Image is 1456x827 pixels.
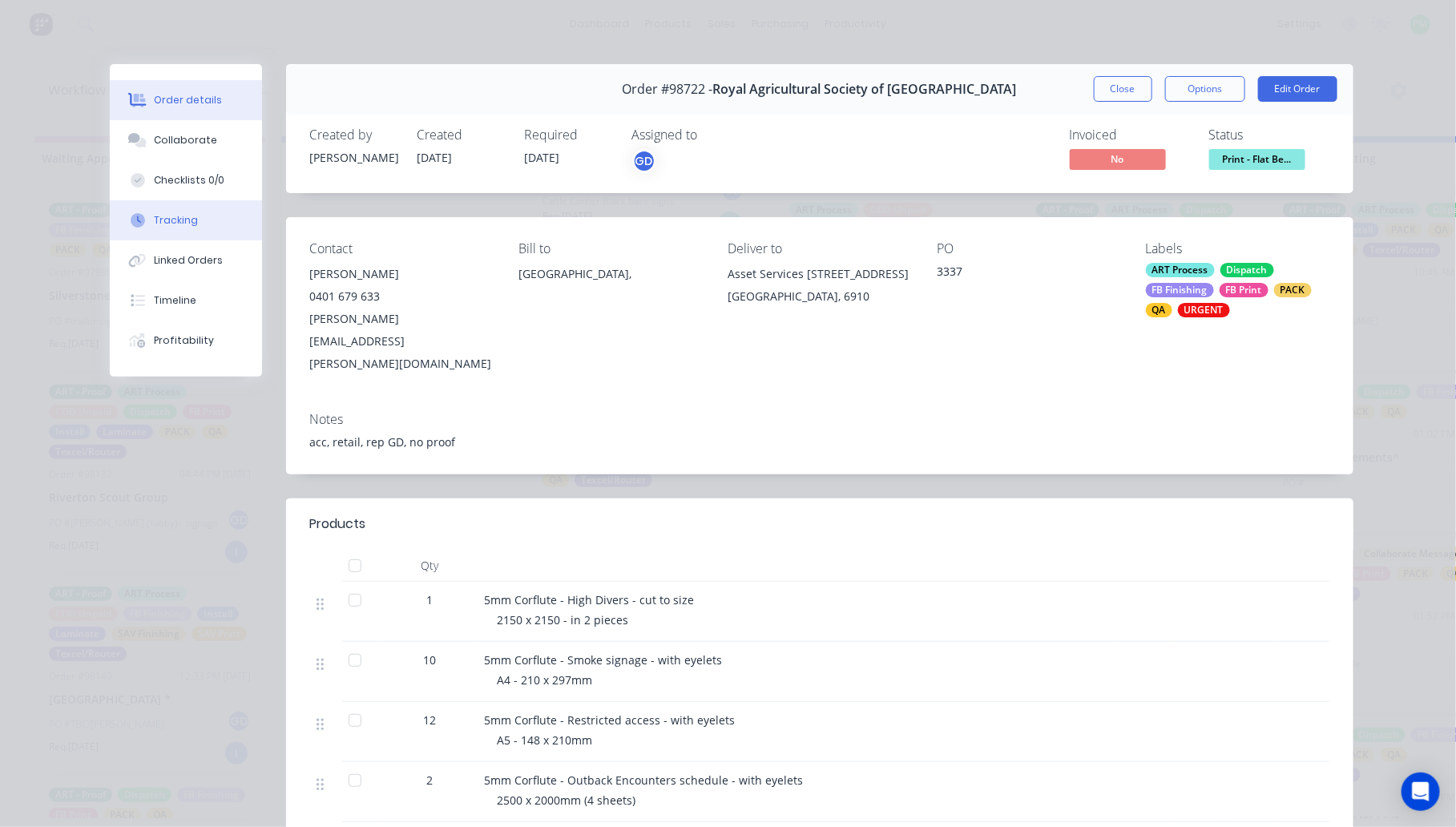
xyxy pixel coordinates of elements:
[485,592,695,607] span: 5mm Corflute - High Divers - cut to size
[154,253,223,268] div: Linked Orders
[110,240,262,280] button: Linked Orders
[310,308,494,375] div: [PERSON_NAME][EMAIL_ADDRESS][PERSON_NAME][DOMAIN_NAME]
[1146,283,1214,297] div: FB Finishing
[310,412,1329,427] div: Notes
[310,149,398,166] div: [PERSON_NAME]
[1258,76,1337,102] button: Edit Order
[110,280,262,321] button: Timeline
[1209,149,1305,173] button: Print - Flat Be...
[728,263,911,314] div: Asset Services [STREET_ADDRESS][GEOGRAPHIC_DATA], 6910
[518,241,702,256] div: Bill to
[1165,76,1245,102] button: Options
[1178,303,1230,317] div: URGENT
[1402,773,1440,811] div: Open Intercom Messenger
[1274,283,1312,297] div: PACK
[110,160,262,200] button: Checklists 0/0
[1146,303,1172,317] div: QA
[1146,241,1329,256] div: Labels
[310,434,1329,450] div: acc, retail, rep GD, no proof
[1070,149,1166,169] span: No
[518,263,702,314] div: [GEOGRAPHIC_DATA],
[310,263,494,285] div: [PERSON_NAME]
[424,652,437,668] span: 10
[728,285,911,308] div: [GEOGRAPHIC_DATA], 6910
[310,263,494,375] div: [PERSON_NAME]0401 679 633[PERSON_NAME][EMAIL_ADDRESS][PERSON_NAME][DOMAIN_NAME]
[417,150,453,165] span: [DATE]
[632,127,793,143] div: Assigned to
[424,712,437,728] span: 12
[310,241,494,256] div: Contact
[154,173,224,188] div: Checklists 0/0
[485,652,723,668] span: 5mm Corflute - Smoke signage - with eyelets
[485,773,804,788] span: 5mm Corflute - Outback Encounters schedule - with eyelets
[728,263,911,285] div: Asset Services [STREET_ADDRESS]
[728,241,911,256] div: Deliver to
[154,93,222,107] div: Order details
[1209,149,1305,169] span: Print - Flat Be...
[310,514,366,534] div: Products
[110,120,262,160] button: Collaborate
[485,712,736,728] span: 5mm Corflute - Restricted access - with eyelets
[498,672,593,688] span: A4 - 210 x 297mm
[498,612,629,627] span: 2150 x 2150 - in 2 pieces
[498,732,593,748] span: A5 - 148 x 210mm
[382,550,478,582] div: Qty
[1070,127,1190,143] div: Invoiced
[1220,263,1274,277] div: Dispatch
[110,321,262,361] button: Profitability
[525,127,613,143] div: Required
[110,80,262,120] button: Order details
[1094,76,1152,102] button: Close
[310,285,494,308] div: 0401 679 633
[1220,283,1268,297] div: FB Print
[154,133,217,147] div: Collaborate
[427,591,434,608] span: 1
[525,150,560,165] span: [DATE]
[713,82,1017,97] span: Royal Agricultural Society of [GEOGRAPHIC_DATA]
[417,127,506,143] div: Created
[154,333,214,348] div: Profitability
[937,241,1120,256] div: PO
[1146,263,1215,277] div: ART Process
[632,149,656,173] button: GD
[498,793,636,808] span: 2500 x 2000mm (4 sheets)
[427,772,434,789] span: 2
[623,82,713,97] span: Order #98722 -
[310,127,398,143] div: Created by
[518,263,702,285] div: [GEOGRAPHIC_DATA],
[154,293,196,308] div: Timeline
[1209,127,1329,143] div: Status
[110,200,262,240] button: Tracking
[154,213,198,228] div: Tracking
[937,263,1120,285] div: 3337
